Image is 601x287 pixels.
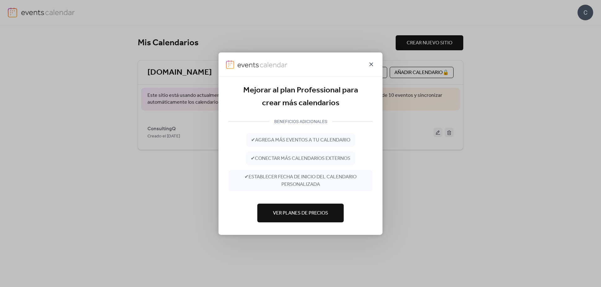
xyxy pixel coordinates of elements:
[251,136,350,144] span: ✔ agrega más eventos a tu calendario
[251,155,350,162] span: ✔ conectar más calendarios externos
[233,173,368,188] span: ✔ establecer fecha de inicio del calendario personalizada
[237,60,288,69] img: logo-type
[257,204,344,222] button: Ver Planes de Precios
[269,118,332,125] div: BENEFICIOS ADICIONALES
[273,210,328,217] span: Ver Planes de Precios
[229,84,372,110] div: Mejorar al plan Professional para crear más calendarios
[226,60,234,69] img: logo-icon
